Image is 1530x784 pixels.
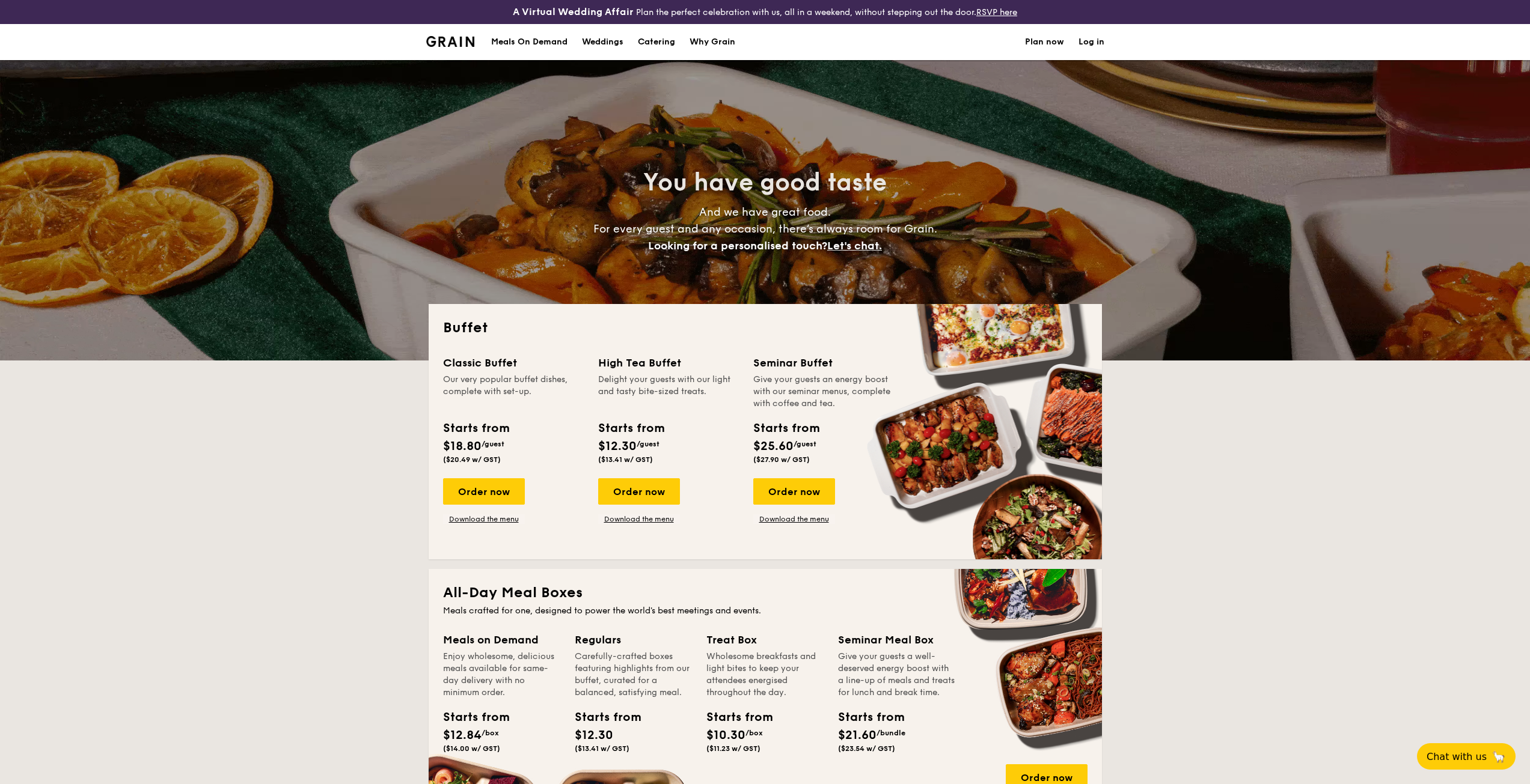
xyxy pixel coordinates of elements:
[753,514,835,524] a: Download the menu
[838,744,895,753] span: ($23.54 w/ GST)
[443,744,500,753] span: ($14.00 w/ GST)
[631,24,682,60] a: Catering
[575,631,692,648] div: Regulars
[443,583,1088,603] h2: All-Day Meal Boxes
[827,239,882,252] span: Let's chat.
[443,354,584,371] div: Classic Buffet
[491,24,568,60] div: Meals On Demand
[482,729,499,737] span: /box
[575,651,692,699] div: Carefully-crafted boxes featuring highlights from our buffet, curated for a balanced, satisfying ...
[838,708,892,726] div: Starts from
[426,36,475,47] img: Grain
[753,478,835,505] div: Order now
[443,374,584,410] div: Our very popular buffet dishes, complete with set-up.
[1417,743,1516,770] button: Chat with us🦙
[513,5,634,19] h4: A Virtual Wedding Affair
[598,374,739,410] div: Delight your guests with our light and tasty bite-sized treats.
[426,36,475,47] a: Logotype
[598,478,680,505] div: Order now
[443,455,501,464] span: ($20.49 w/ GST)
[575,744,629,753] span: ($13.41 w/ GST)
[443,439,482,454] span: $18.80
[598,419,664,437] div: Starts from
[419,5,1112,19] div: Plan the perfect celebration with us, all in a weekend, without stepping out the door.
[753,354,894,371] div: Seminar Buffet
[482,440,504,448] span: /guest
[443,631,560,648] div: Meals on Demand
[877,729,905,737] span: /bundle
[753,455,810,464] span: ($27.90 w/ GST)
[443,728,482,743] span: $12.84
[575,24,631,60] a: Weddings
[794,440,816,448] span: /guest
[443,605,1088,617] div: Meals crafted for one, designed to power the world's best meetings and events.
[745,729,763,737] span: /box
[690,24,735,60] div: Why Grain
[643,168,887,197] span: You have good taste
[838,728,877,743] span: $21.60
[443,318,1088,338] h2: Buffet
[598,514,680,524] a: Download the menu
[1427,751,1487,762] span: Chat with us
[443,708,497,726] div: Starts from
[638,24,675,60] h1: Catering
[706,708,760,726] div: Starts from
[1492,750,1506,764] span: 🦙
[443,478,525,505] div: Order now
[1079,24,1104,60] a: Log in
[1025,24,1064,60] a: Plan now
[575,728,613,743] span: $12.30
[575,708,629,726] div: Starts from
[753,419,819,437] div: Starts from
[637,440,659,448] span: /guest
[838,651,955,699] div: Give your guests a well-deserved energy boost with a line-up of meals and treats for lunch and br...
[706,651,824,699] div: Wholesome breakfasts and light bites to keep your attendees energised throughout the day.
[706,728,745,743] span: $10.30
[706,744,760,753] span: ($11.23 w/ GST)
[443,419,509,437] div: Starts from
[976,7,1017,17] a: RSVP here
[443,651,560,699] div: Enjoy wholesome, delicious meals available for same-day delivery with no minimum order.
[598,354,739,371] div: High Tea Buffet
[706,631,824,648] div: Treat Box
[593,205,937,252] span: And we have great food. For every guest and any occasion, there’s always room for Grain.
[598,439,637,454] span: $12.30
[443,514,525,524] a: Download the menu
[582,24,623,60] div: Weddings
[484,24,575,60] a: Meals On Demand
[598,455,653,464] span: ($13.41 w/ GST)
[753,374,894,410] div: Give your guests an energy boost with our seminar menus, complete with coffee and tea.
[682,24,742,60] a: Why Grain
[753,439,794,454] span: $25.60
[838,631,955,648] div: Seminar Meal Box
[648,239,827,252] span: Looking for a personalised touch?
